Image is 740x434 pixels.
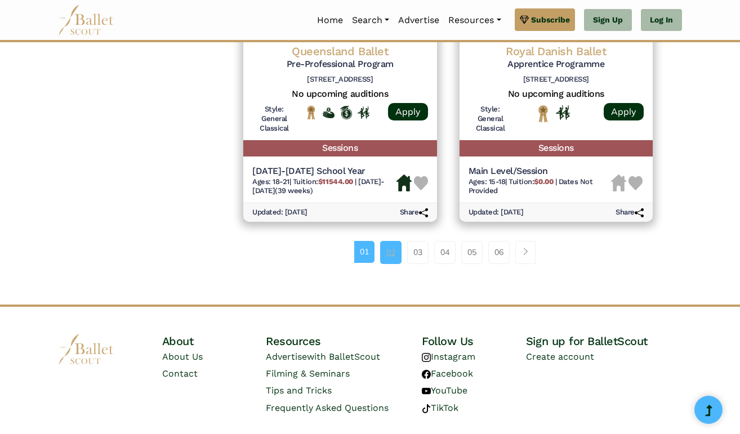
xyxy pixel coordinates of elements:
[252,177,289,186] span: Ages: 18-21
[520,14,529,26] img: gem.svg
[469,88,644,100] h5: No upcoming auditions
[162,334,266,348] h4: About
[252,177,396,196] h6: | |
[354,241,375,262] a: 01
[358,106,369,119] img: In Person
[243,140,437,156] h5: Sessions
[469,44,644,59] h4: Royal Danish Ballet
[323,108,335,118] img: Offers Financial Aid
[616,208,644,217] h6: Share
[422,353,431,362] img: instagram logo
[469,105,512,133] h6: Style: General Classical
[162,351,203,362] a: About Us
[293,177,355,186] span: Tuition:
[266,334,422,348] h4: Resources
[400,208,428,217] h6: Share
[534,177,553,186] b: $0.00
[396,175,412,191] img: Housing Available
[266,385,332,396] a: Tips and Tricks
[444,8,505,32] a: Resources
[531,14,570,26] span: Subscribe
[388,103,428,120] a: Apply
[313,8,347,32] a: Home
[422,368,473,379] a: Facebook
[354,241,542,263] nav: Page navigation example
[162,368,198,379] a: Contact
[488,241,510,263] a: 06
[266,402,389,413] a: Frequently Asked Questions
[469,177,593,195] span: Dates Not Provided
[307,351,380,362] span: with BalletScout
[434,241,456,263] a: 04
[536,105,550,122] img: National
[422,404,431,413] img: tiktok logo
[641,9,682,32] a: Log In
[347,8,394,32] a: Search
[628,176,643,190] img: Heart
[252,208,307,217] h6: Updated: [DATE]
[422,370,431,379] img: facebook logo
[414,176,428,190] img: Heart
[515,8,575,31] a: Subscribe
[461,241,483,263] a: 05
[394,8,444,32] a: Advertise
[252,44,428,59] h4: Queensland Ballet
[422,351,475,362] a: Instagram
[422,387,431,396] img: youtube logo
[469,177,506,186] span: Ages: 15-18
[305,105,317,120] img: National
[252,88,428,100] h5: No upcoming auditions
[469,165,611,177] h5: Main Level/Session
[584,9,632,32] a: Sign Up
[252,177,385,195] span: [DATE]-[DATE] (39 weeks)
[604,103,644,120] a: Apply
[422,385,467,396] a: YouTube
[407,241,429,263] a: 03
[611,175,626,191] img: Housing Unavailable
[318,177,353,186] b: $11544.00
[380,241,402,263] a: 02
[252,165,396,177] h5: [DATE]-[DATE] School Year
[460,140,653,156] h5: Sessions
[252,105,296,133] h6: Style: General Classical
[58,334,114,365] img: logo
[526,334,682,348] h4: Sign up for BalletScout
[556,105,570,120] img: In Person
[252,59,428,70] h5: Pre-Professional Program
[266,368,350,379] a: Filming & Seminars
[469,75,644,84] h6: [STREET_ADDRESS]
[340,106,352,119] img: Offers Scholarship
[509,177,555,186] span: Tuition:
[266,351,380,362] a: Advertisewith BalletScout
[469,208,524,217] h6: Updated: [DATE]
[252,75,428,84] h6: [STREET_ADDRESS]
[526,351,594,362] a: Create account
[469,177,611,196] h6: | |
[422,402,458,413] a: TikTok
[469,59,644,70] h5: Apprentice Programme
[422,334,526,348] h4: Follow Us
